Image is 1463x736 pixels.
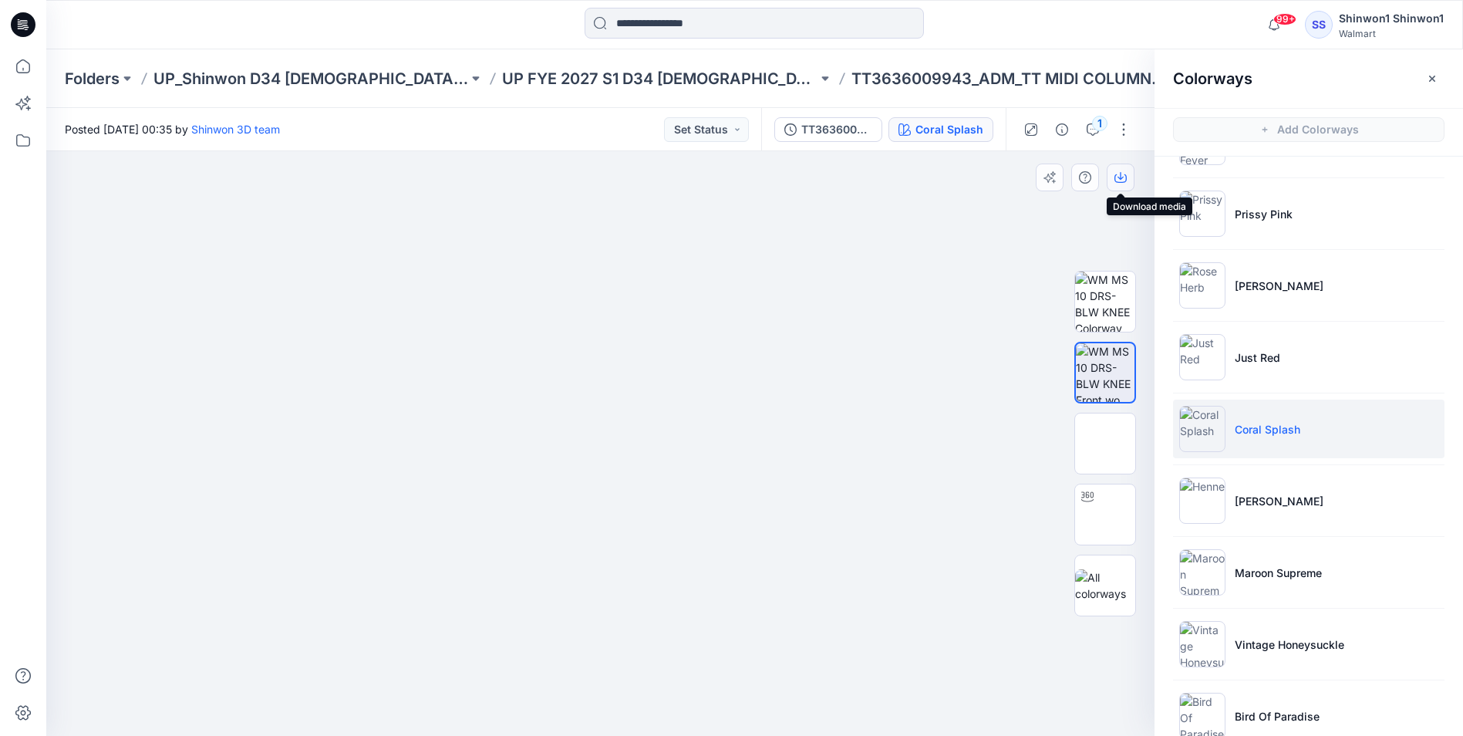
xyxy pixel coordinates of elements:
img: WM MS 10 DRS-BLW KNEE Colorway wo Avatar [1075,272,1135,332]
div: Shinwon1 Shinwon1 [1339,9,1444,28]
div: Walmart [1339,28,1444,39]
p: Vintage Honeysuckle [1235,636,1344,653]
div: Coral Splash [915,121,983,138]
p: Maroon Supreme [1235,565,1322,581]
p: Just Red [1235,349,1280,366]
button: 1 [1080,117,1105,142]
span: Posted [DATE] 00:35 by [65,121,280,137]
div: 1 [1092,116,1107,131]
p: Prissy Pink [1235,206,1293,222]
div: SS [1305,11,1333,39]
img: Henne [1179,478,1225,524]
img: Rose Herb [1179,262,1225,309]
h2: Colorways [1173,69,1252,88]
a: UP FYE 2027 S1 D34 [DEMOGRAPHIC_DATA] Dresses [502,68,817,89]
a: Folders [65,68,120,89]
a: UP_Shinwon D34 [DEMOGRAPHIC_DATA] Dresses [153,68,468,89]
img: Prissy Pink [1179,191,1225,237]
button: TT3636009943_ADM_TT MIDI COLUMN DRESS_SOLID [774,117,882,142]
button: Details [1050,117,1074,142]
img: WM MS 10 DRS-BLW KNEE Front wo Avatar [1076,343,1134,402]
a: Shinwon 3D team [191,123,280,136]
img: Maroon Supreme [1179,549,1225,596]
p: [PERSON_NAME] [1235,493,1323,509]
div: TT3636009943_ADM_TT MIDI COLUMN DRESS_SOLID [801,121,872,138]
button: Coral Splash [888,117,993,142]
span: 99+ [1273,13,1296,25]
p: [PERSON_NAME] [1235,278,1323,294]
p: TT3636009943_ADM_TT MIDI COLUMN DRESS_SOLID [851,68,1166,89]
img: All colorways [1075,569,1135,602]
img: Coral Splash [1179,406,1225,452]
img: Vintage Honeysuckle [1179,621,1225,667]
img: Just Red [1179,334,1225,380]
p: Coral Splash [1235,421,1300,437]
p: Bird Of Paradise [1235,708,1320,724]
